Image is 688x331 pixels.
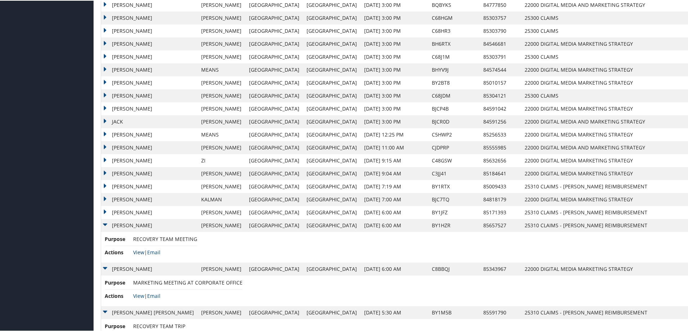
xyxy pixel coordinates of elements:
td: 22000 DIGITAL MEDIA AND MARKETING STRATEGY [521,115,664,128]
td: 22000 DIGITAL MEDIA MARKETING STRATEGY [521,128,664,140]
td: [GEOGRAPHIC_DATA] [303,192,361,205]
td: 85184641 [480,166,521,179]
a: View [133,292,144,299]
td: 22000 DIGITAL MEDIA MARKETING STRATEGY [521,192,664,205]
td: [DATE] 6:00 AM [361,262,428,275]
td: C3JJ41 [428,166,480,179]
td: [GEOGRAPHIC_DATA] [245,89,303,102]
td: [GEOGRAPHIC_DATA] [303,24,361,37]
td: 22000 DIGITAL MEDIA MARKETING STRATEGY [521,76,664,89]
td: 85303757 [480,11,521,24]
td: [GEOGRAPHIC_DATA] [245,115,303,128]
td: [PERSON_NAME] [101,153,198,166]
td: [GEOGRAPHIC_DATA] [303,262,361,275]
td: 85009433 [480,179,521,192]
td: [DATE] 6:00 AM [361,218,428,231]
td: [GEOGRAPHIC_DATA] [303,205,361,218]
a: Email [147,292,160,299]
td: [PERSON_NAME] [101,37,198,50]
td: [GEOGRAPHIC_DATA] [303,50,361,63]
td: [GEOGRAPHIC_DATA] [303,76,361,89]
td: [GEOGRAPHIC_DATA] [303,218,361,231]
td: 22000 DIGITAL MEDIA MARKETING STRATEGY [521,166,664,179]
td: 85303791 [480,50,521,63]
td: BY2BT8 [428,76,480,89]
td: [PERSON_NAME] [101,76,198,89]
td: [PERSON_NAME] [101,11,198,24]
td: [GEOGRAPHIC_DATA] [303,11,361,24]
td: CJDPRP [428,140,480,153]
td: [DATE] 3:00 PM [361,63,428,76]
td: BY1RTX [428,179,480,192]
td: MEANS [198,128,245,140]
td: 85591790 [480,305,521,318]
td: [GEOGRAPHIC_DATA] [245,128,303,140]
td: [GEOGRAPHIC_DATA] [245,153,303,166]
td: [DATE] 7:00 AM [361,192,428,205]
td: BHYV9J [428,63,480,76]
td: [PERSON_NAME] [198,179,245,192]
td: [GEOGRAPHIC_DATA] [303,153,361,166]
td: [DATE] 5:30 AM [361,305,428,318]
td: BJC7TQ [428,192,480,205]
td: C8BBQJ [428,262,480,275]
td: [PERSON_NAME] [101,63,198,76]
td: BJCR0D [428,115,480,128]
td: 85256533 [480,128,521,140]
td: [GEOGRAPHIC_DATA] [303,179,361,192]
td: [PERSON_NAME] [198,89,245,102]
td: [DATE] 7:19 AM [361,179,428,192]
span: Purpose [105,234,132,242]
td: [GEOGRAPHIC_DATA] [245,76,303,89]
td: [GEOGRAPHIC_DATA] [245,218,303,231]
td: [PERSON_NAME] [101,262,198,275]
td: [DATE] 3:00 PM [361,115,428,128]
td: [PERSON_NAME] [198,11,245,24]
td: [GEOGRAPHIC_DATA] [245,50,303,63]
td: [DATE] 9:04 AM [361,166,428,179]
td: [PERSON_NAME] [101,128,198,140]
a: Email [147,248,160,255]
td: [DATE] 3:00 PM [361,89,428,102]
td: [DATE] 6:00 AM [361,205,428,218]
td: [GEOGRAPHIC_DATA] [245,205,303,218]
td: [GEOGRAPHIC_DATA] [303,115,361,128]
td: [GEOGRAPHIC_DATA] [303,140,361,153]
td: [DATE] 12:25 PM [361,128,428,140]
td: 84818179 [480,192,521,205]
td: [PERSON_NAME] [198,37,245,50]
td: [DATE] 3:00 PM [361,102,428,115]
td: [GEOGRAPHIC_DATA] [245,166,303,179]
td: 85555985 [480,140,521,153]
td: [GEOGRAPHIC_DATA] [303,63,361,76]
td: [PERSON_NAME] [101,166,198,179]
td: [GEOGRAPHIC_DATA] [245,140,303,153]
span: Actions [105,291,132,299]
td: [PERSON_NAME] [198,50,245,63]
span: MARKETING MEETING AT CORPORATE OFFICE [133,278,243,285]
span: Purpose [105,278,132,286]
td: [GEOGRAPHIC_DATA] [303,37,361,50]
td: 22000 DIGITAL MEDIA MARKETING STRATEGY [521,262,664,275]
td: [DATE] 11:00 AM [361,140,428,153]
td: [DATE] 3:00 PM [361,76,428,89]
a: View [133,248,144,255]
td: [GEOGRAPHIC_DATA] [245,11,303,24]
td: [GEOGRAPHIC_DATA] [245,37,303,50]
td: 84546681 [480,37,521,50]
td: C48GSW [428,153,480,166]
td: 25300 CLAIMS [521,89,664,102]
td: ZI [198,153,245,166]
td: BY1JFZ [428,205,480,218]
td: BY1M5B [428,305,480,318]
td: 84591042 [480,102,521,115]
td: KALMAN [198,192,245,205]
td: [GEOGRAPHIC_DATA] [245,192,303,205]
td: 85171393 [480,205,521,218]
td: 22000 DIGITAL MEDIA MARKETING STRATEGY [521,63,664,76]
td: BY1HZR [428,218,480,231]
td: [PERSON_NAME] [101,192,198,205]
td: [GEOGRAPHIC_DATA] [245,63,303,76]
td: [PERSON_NAME] [198,305,245,318]
td: BJCP4B [428,102,480,115]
